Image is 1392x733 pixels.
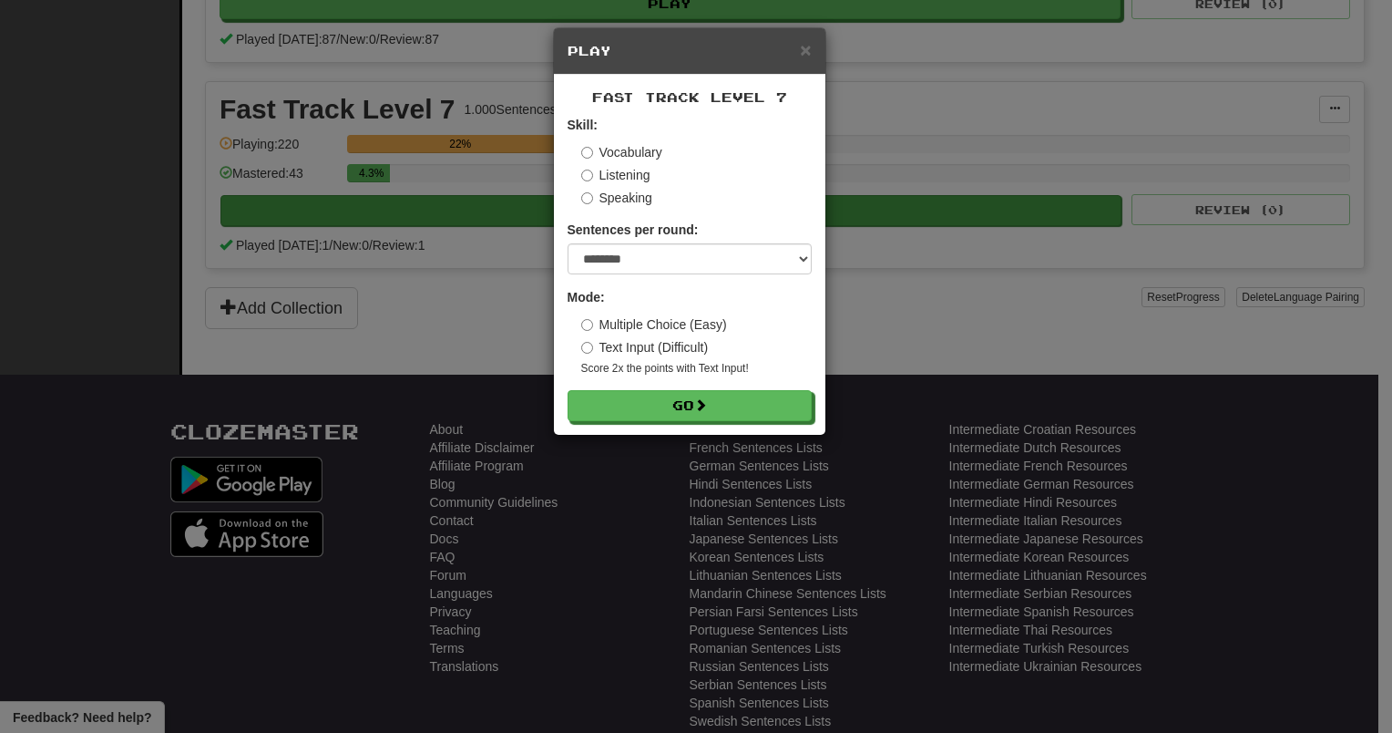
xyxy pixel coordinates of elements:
span: × [800,39,811,60]
label: Multiple Choice (Easy) [581,315,727,334]
button: Close [800,40,811,59]
input: Listening [581,170,593,181]
input: Vocabulary [581,147,593,159]
input: Speaking [581,192,593,204]
label: Text Input (Difficult) [581,338,709,356]
button: Go [568,390,812,421]
label: Vocabulary [581,143,662,161]
label: Listening [581,166,650,184]
label: Sentences per round: [568,221,699,239]
span: Fast Track Level 7 [592,89,787,105]
input: Multiple Choice (Easy) [581,319,593,331]
label: Speaking [581,189,652,207]
strong: Mode: [568,290,605,305]
strong: Skill: [568,118,598,132]
h5: Play [568,42,812,60]
input: Text Input (Difficult) [581,342,593,354]
small: Score 2x the points with Text Input ! [581,361,812,377]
